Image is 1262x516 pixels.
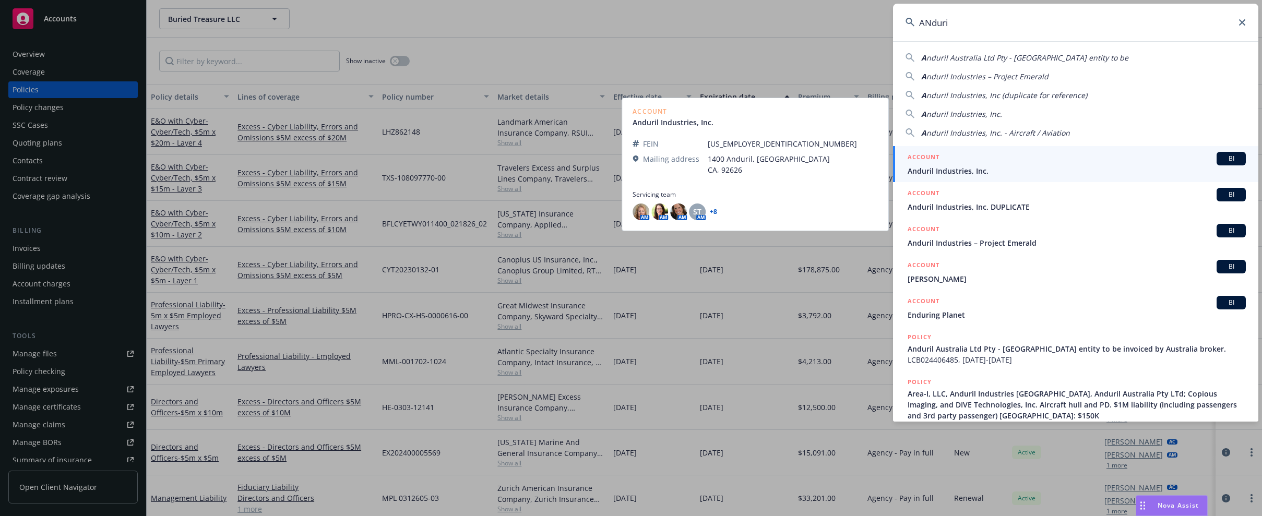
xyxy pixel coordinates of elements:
[908,260,939,272] h5: ACCOUNT
[908,224,939,236] h5: ACCOUNT
[908,309,1246,320] span: Enduring Planet
[893,254,1258,290] a: ACCOUNTBI[PERSON_NAME]
[921,71,926,81] span: A
[926,128,1070,138] span: nduril Industries, Inc. - Aircraft / Aviation
[908,201,1246,212] span: Anduril Industries, Inc. DUPLICATE
[1136,496,1149,515] div: Drag to move
[908,165,1246,176] span: Anduril Industries, Inc.
[1221,298,1242,307] span: BI
[921,109,926,119] span: A
[921,128,926,138] span: A
[893,218,1258,254] a: ACCOUNTBIAnduril Industries – Project Emerald
[926,90,1087,100] span: nduril Industries, Inc (duplicate for reference)
[1221,226,1242,235] span: BI
[926,71,1049,81] span: nduril Industries – Project Emerald
[908,343,1246,354] span: Anduril Australia Ltd Pty - [GEOGRAPHIC_DATA] entity to be invoiced by Australia broker.
[1136,495,1208,516] button: Nova Assist
[926,53,1128,63] span: nduril Australia Ltd Pty - [GEOGRAPHIC_DATA] entity to be
[1221,262,1242,271] span: BI
[908,332,932,342] h5: POLICY
[908,237,1246,248] span: Anduril Industries – Project Emerald
[926,109,1002,119] span: nduril Industries, Inc.
[1221,154,1242,163] span: BI
[893,290,1258,326] a: ACCOUNTBIEnduring Planet
[908,354,1246,365] span: LCB024406485, [DATE]-[DATE]
[921,53,926,63] span: A
[1221,190,1242,199] span: BI
[908,188,939,200] h5: ACCOUNT
[908,273,1246,284] span: [PERSON_NAME]
[908,152,939,164] h5: ACCOUNT
[893,371,1258,438] a: POLICYArea-I, LLC, Anduril Industries [GEOGRAPHIC_DATA], Anduril Australia Pty LTd; Copious Imagi...
[893,182,1258,218] a: ACCOUNTBIAnduril Industries, Inc. DUPLICATE
[921,90,926,100] span: A
[893,4,1258,41] input: Search...
[908,296,939,308] h5: ACCOUNT
[893,146,1258,182] a: ACCOUNTBIAnduril Industries, Inc.
[893,326,1258,371] a: POLICYAnduril Australia Ltd Pty - [GEOGRAPHIC_DATA] entity to be invoiced by Australia broker.LCB...
[908,388,1246,421] span: Area-I, LLC, Anduril Industries [GEOGRAPHIC_DATA], Anduril Australia Pty LTd; Copious Imaging, an...
[908,377,932,387] h5: POLICY
[1158,501,1199,510] span: Nova Assist
[908,421,1246,432] span: AAC N10697852 001, [DATE]-[DATE]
